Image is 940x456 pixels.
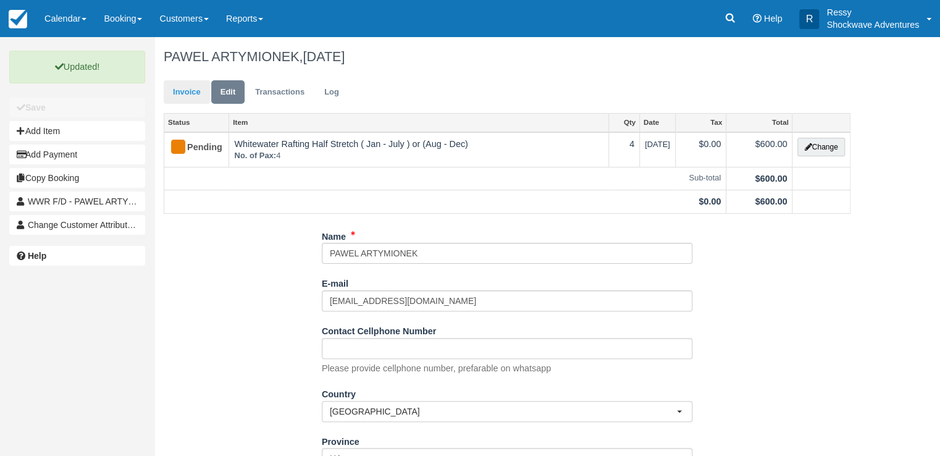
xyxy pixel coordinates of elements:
a: WWR F/D - PAWEL ARTYMIONEK X 4 [9,192,145,211]
button: Add Payment [9,145,145,164]
i: Help [753,14,762,23]
p: Ressy [826,6,919,19]
label: Country [322,384,356,401]
a: Edit [211,80,245,104]
strong: $600.00 [755,196,787,206]
td: 4 [609,132,640,167]
button: [GEOGRAPHIC_DATA] [322,401,692,422]
img: checkfront-main-nav-mini-logo.png [9,10,27,28]
a: Date [640,114,675,131]
span: [DATE] [645,140,670,149]
td: Whitewater Rafting Half Stretch ( Jan - July ) or (Aug - Dec) [229,132,609,167]
span: [GEOGRAPHIC_DATA] [330,405,676,418]
span: WWR F/D - PAWEL ARTYMIONEK X 4 [28,196,178,206]
a: Status [164,114,229,131]
strong: No. of Pax [234,151,276,160]
a: Help [9,246,145,266]
a: Invoice [164,80,210,104]
div: Pending [169,138,213,158]
a: Tax [676,114,726,131]
b: Help [28,251,46,261]
td: $600.00 [726,132,792,167]
label: E-mail [322,273,348,290]
b: Save [25,103,46,112]
em: 4 [234,150,603,162]
button: Change [797,138,844,156]
button: Copy Booking [9,168,145,188]
strong: $0.00 [699,196,721,206]
em: Sub-total [169,172,721,184]
a: Transactions [246,80,314,104]
a: Item [229,114,608,131]
div: R [799,9,819,29]
button: Add Item [9,121,145,141]
a: Qty [609,114,639,131]
span: Help [764,14,783,23]
label: Name [322,226,346,243]
label: Contact Cellphone Number [322,321,437,338]
a: Log [315,80,348,104]
td: $0.00 [675,132,726,167]
a: Total [726,114,792,131]
p: Shockwave Adventures [826,19,919,31]
strong: $600.00 [755,174,787,184]
label: Province [322,431,359,449]
h1: PAWEL ARTYMIONEK, [164,49,850,64]
button: Change Customer Attribution [9,215,145,235]
p: Please provide cellphone number, prefarable on whatsapp [322,362,551,375]
button: Save [9,98,145,117]
span: [DATE] [303,49,345,64]
p: Updated! [9,51,145,83]
span: Change Customer Attribution [28,220,139,230]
